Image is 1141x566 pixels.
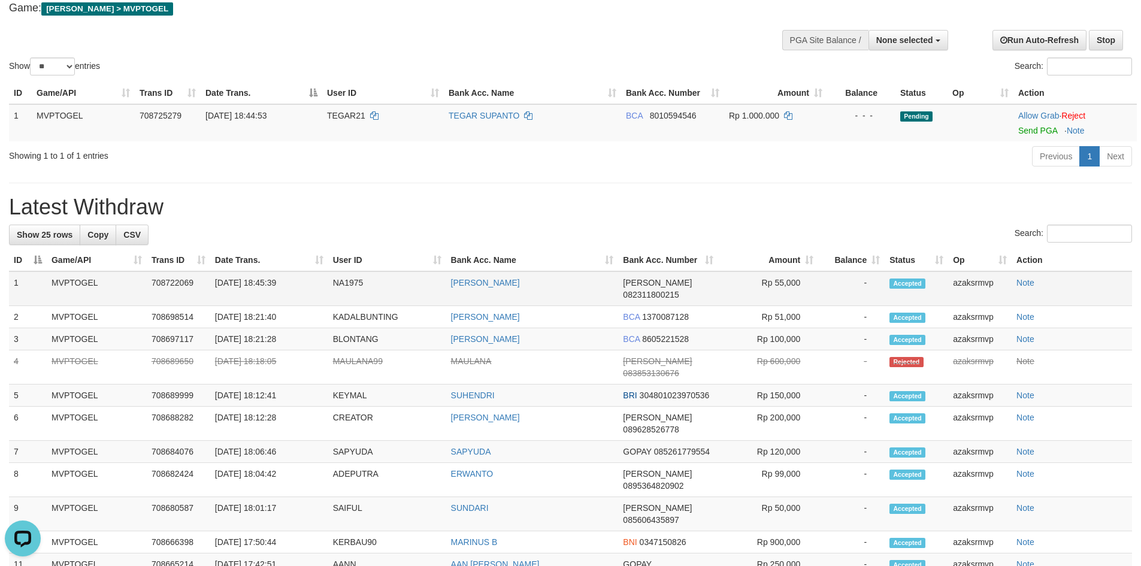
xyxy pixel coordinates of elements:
[328,441,446,463] td: SAPYUDA
[948,463,1012,497] td: azaksrmvp
[210,441,328,463] td: [DATE] 18:06:46
[47,385,147,407] td: MVPTOGEL
[623,356,692,366] span: [PERSON_NAME]
[650,111,697,120] span: Copy 8010594546 to clipboard
[451,356,492,366] a: MAULANA
[948,531,1012,553] td: azaksrmvp
[9,306,47,328] td: 2
[32,104,135,141] td: MVPTOGEL
[1016,278,1034,287] a: Note
[328,463,446,497] td: ADEPUTRA
[818,531,885,553] td: -
[449,111,520,120] a: TEGAR SUPANTO
[623,447,651,456] span: GOPAY
[1018,126,1057,135] a: Send PGA
[623,537,637,547] span: BNI
[30,57,75,75] select: Showentries
[9,407,47,441] td: 6
[47,497,147,531] td: MVPTOGEL
[210,463,328,497] td: [DATE] 18:04:42
[818,441,885,463] td: -
[47,531,147,553] td: MVPTOGEL
[47,249,147,271] th: Game/API: activate to sort column ascending
[1067,126,1085,135] a: Note
[1016,334,1034,344] a: Note
[889,357,923,367] span: Rejected
[147,249,210,271] th: Trans ID: activate to sort column ascending
[9,225,80,245] a: Show 25 rows
[889,470,925,480] span: Accepted
[718,306,818,328] td: Rp 51,000
[47,306,147,328] td: MVPTOGEL
[147,306,210,328] td: 708698514
[123,230,141,240] span: CSV
[1016,447,1034,456] a: Note
[147,350,210,385] td: 708689650
[623,503,692,513] span: [PERSON_NAME]
[451,447,491,456] a: SAPYUDA
[623,290,679,299] span: Copy 082311800215 to clipboard
[623,481,683,491] span: Copy 0895364820902 to clipboard
[623,312,640,322] span: BCA
[818,306,885,328] td: -
[623,368,679,378] span: Copy 083853130676 to clipboard
[948,497,1012,531] td: azaksrmvp
[889,391,925,401] span: Accepted
[1016,503,1034,513] a: Note
[1013,82,1137,104] th: Action
[147,531,210,553] td: 708666398
[1016,356,1034,366] a: Note
[626,111,643,120] span: BCA
[618,249,718,271] th: Bank Acc. Number: activate to sort column ascending
[718,328,818,350] td: Rp 100,000
[451,334,520,344] a: [PERSON_NAME]
[718,350,818,385] td: Rp 600,000
[1047,57,1132,75] input: Search:
[889,413,925,423] span: Accepted
[47,271,147,306] td: MVPTOGEL
[623,515,679,525] span: Copy 085606435897 to clipboard
[210,407,328,441] td: [DATE] 18:12:28
[889,335,925,345] span: Accepted
[889,538,925,548] span: Accepted
[9,145,467,162] div: Showing 1 to 1 of 1 entries
[654,447,710,456] span: Copy 085261779554 to clipboard
[446,249,619,271] th: Bank Acc. Name: activate to sort column ascending
[818,407,885,441] td: -
[17,230,72,240] span: Show 25 rows
[444,82,621,104] th: Bank Acc. Name: activate to sort column ascending
[1016,391,1034,400] a: Note
[328,306,446,328] td: KADALBUNTING
[451,469,494,479] a: ERWANTO
[451,503,489,513] a: SUNDARI
[9,497,47,531] td: 9
[818,497,885,531] td: -
[9,271,47,306] td: 1
[451,413,520,422] a: [PERSON_NAME]
[1015,57,1132,75] label: Search:
[135,82,201,104] th: Trans ID: activate to sort column ascending
[9,350,47,385] td: 4
[1089,30,1123,50] a: Stop
[948,306,1012,328] td: azaksrmvp
[818,271,885,306] td: -
[47,407,147,441] td: MVPTOGEL
[116,225,149,245] a: CSV
[147,463,210,497] td: 708682424
[147,497,210,531] td: 708680587
[9,2,749,14] h4: Game:
[718,531,818,553] td: Rp 900,000
[47,350,147,385] td: MVPTOGEL
[889,279,925,289] span: Accepted
[210,249,328,271] th: Date Trans.: activate to sort column ascending
[1061,111,1085,120] a: Reject
[1079,146,1100,167] a: 1
[621,82,724,104] th: Bank Acc. Number: activate to sort column ascending
[147,271,210,306] td: 708722069
[718,385,818,407] td: Rp 150,000
[210,306,328,328] td: [DATE] 18:21:40
[47,463,147,497] td: MVPTOGEL
[623,391,637,400] span: BRI
[818,249,885,271] th: Balance: activate to sort column ascending
[328,497,446,531] td: SAIFUL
